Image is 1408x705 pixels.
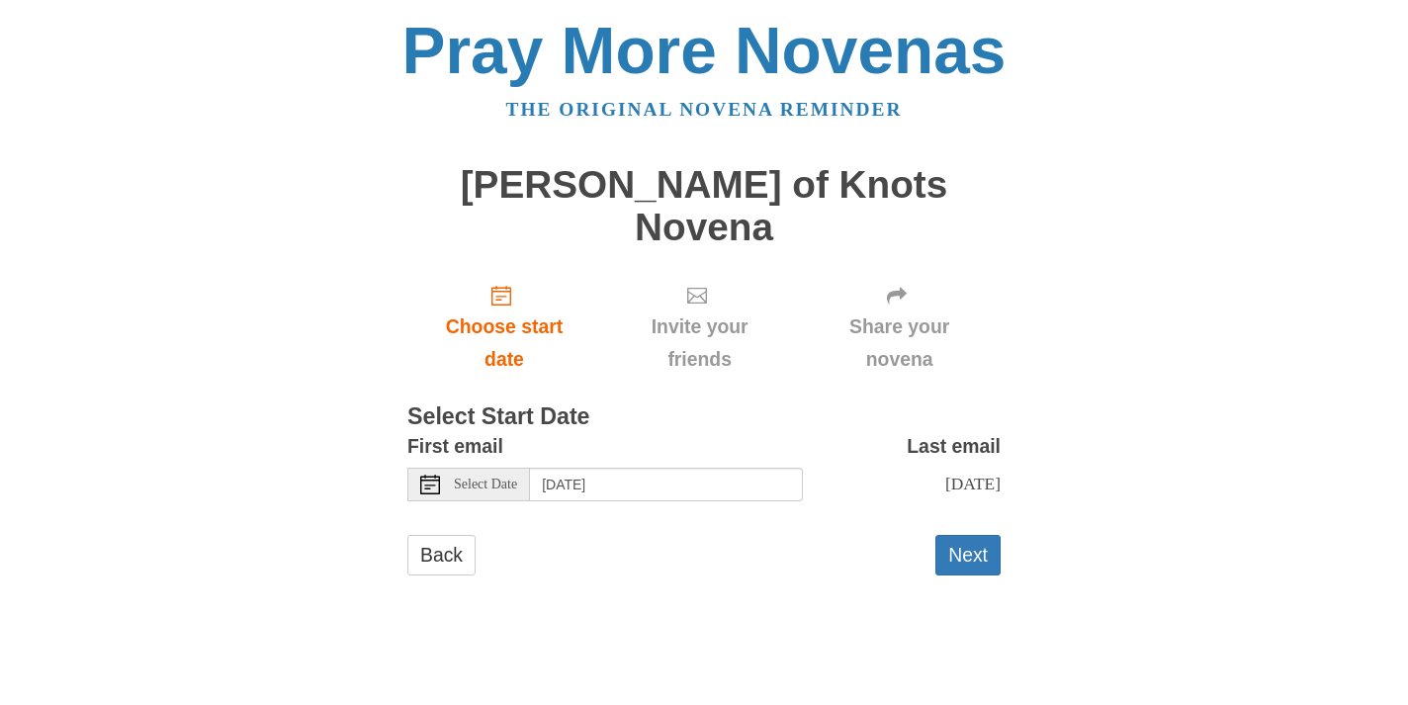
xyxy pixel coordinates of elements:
a: The original novena reminder [506,99,903,120]
span: Share your novena [818,310,981,376]
label: First email [407,430,503,463]
span: Invite your friends [621,310,778,376]
a: Back [407,535,476,575]
h1: [PERSON_NAME] of Knots Novena [407,164,1001,248]
div: Click "Next" to confirm your start date first. [601,268,798,386]
span: Choose start date [427,310,581,376]
span: [DATE] [945,474,1001,493]
a: Choose start date [407,268,601,386]
button: Next [935,535,1001,575]
h3: Select Start Date [407,404,1001,430]
div: Click "Next" to confirm your start date first. [798,268,1001,386]
label: Last email [907,430,1001,463]
a: Pray More Novenas [402,14,1007,87]
span: Select Date [454,478,517,491]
